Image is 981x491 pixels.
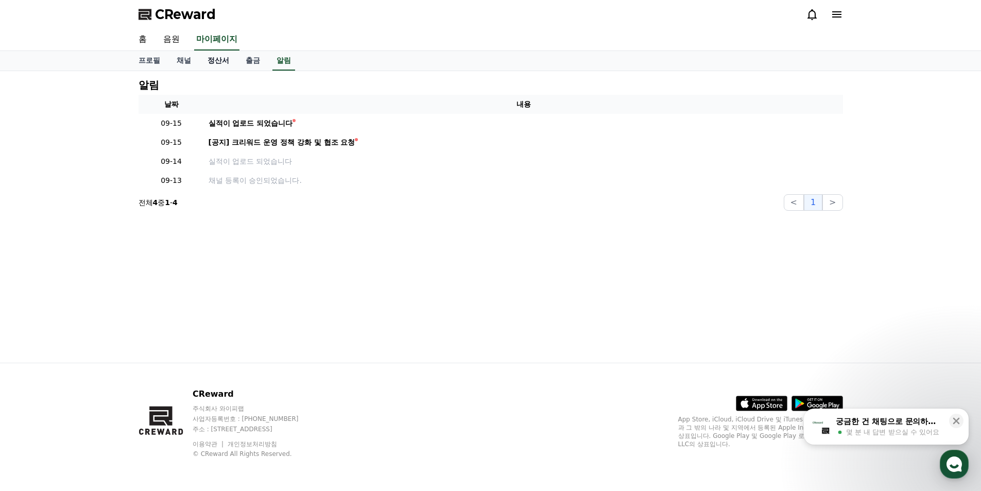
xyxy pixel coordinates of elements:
[209,175,839,186] p: 채널 등록이 승인되었습니다.
[822,194,842,211] button: >
[143,156,200,167] p: 09-14
[68,327,133,352] a: 대화
[209,137,839,148] a: [공지] 크리워드 운영 정책 강화 및 협조 요청
[209,118,293,129] div: 실적이 업로드 되었습니다
[678,415,843,448] p: App Store, iCloud, iCloud Drive 및 iTunes Store는 미국과 그 밖의 나라 및 지역에서 등록된 Apple Inc.의 서비스 상표입니다. Goo...
[272,51,295,71] a: 알림
[237,51,268,71] a: 출금
[32,342,39,350] span: 홈
[193,404,318,413] p: 주식회사 와이피랩
[139,6,216,23] a: CReward
[94,343,107,351] span: 대화
[204,95,843,114] th: 내용
[193,441,225,448] a: 이용약관
[173,198,178,207] strong: 4
[193,450,318,458] p: © CReward All Rights Reserved.
[228,441,277,448] a: 개인정보처리방침
[209,156,839,167] a: 실적이 업로드 되었습니다
[143,175,200,186] p: 09-13
[139,79,159,91] h4: 알림
[139,197,178,208] p: 전체 중 -
[784,194,804,211] button: <
[155,29,188,50] a: 음원
[209,137,355,148] div: [공지] 크리워드 운영 정책 강화 및 협조 요청
[199,51,237,71] a: 정산서
[155,6,216,23] span: CReward
[168,51,199,71] a: 채널
[143,137,200,148] p: 09-15
[153,198,158,207] strong: 4
[130,29,155,50] a: 홈
[193,388,318,400] p: CReward
[804,194,822,211] button: 1
[143,118,200,129] p: 09-15
[193,425,318,433] p: 주소 : [STREET_ADDRESS]
[139,95,204,114] th: 날짜
[193,415,318,423] p: 사업자등록번호 : [PHONE_NUMBER]
[165,198,170,207] strong: 1
[133,327,198,352] a: 설정
[209,118,839,129] a: 실적이 업로드 되었습니다
[3,327,68,352] a: 홈
[159,342,171,350] span: 설정
[194,29,239,50] a: 마이페이지
[130,51,168,71] a: 프로필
